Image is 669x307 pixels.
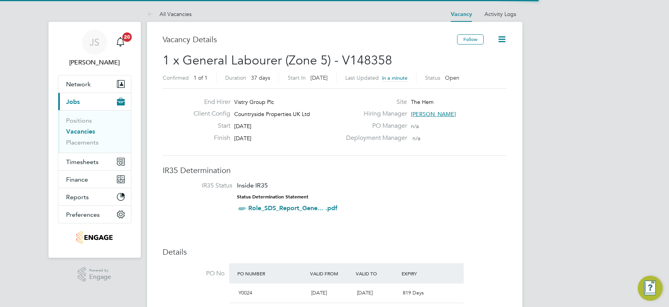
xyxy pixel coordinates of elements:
span: Inside IR35 [237,182,268,189]
span: Powered by [89,267,111,274]
h3: Details [163,247,507,257]
span: 819 Days [403,289,424,296]
button: Finance [58,171,131,188]
label: Status [425,74,440,81]
span: n/a [411,123,419,130]
a: Vacancy [451,11,472,18]
label: Client Config [187,110,230,118]
a: Placements [66,139,99,146]
span: 1 of 1 [194,74,208,81]
span: [DATE] [234,123,251,130]
span: 20 [122,32,132,42]
label: Deployment Manager [341,134,407,142]
span: 1 x General Labourer (Zone 5) - V148358 [163,53,392,68]
span: n/a [413,135,420,142]
nav: Main navigation [48,22,141,258]
a: Powered byEngage [78,267,111,282]
a: All Vacancies [147,11,192,18]
button: Reports [58,188,131,205]
a: Role_SDS_Report_Gene... .pdf [248,204,337,212]
button: Timesheets [58,153,131,170]
span: Y0024 [239,289,252,296]
strong: Status Determination Statement [237,194,308,200]
span: Jobs [66,98,80,105]
label: PO No [163,270,224,278]
h3: IR35 Determination [163,165,507,175]
span: 37 days [251,74,270,81]
div: Valid From [308,266,354,280]
div: PO Number [235,266,308,280]
label: Hiring Manager [341,110,407,118]
span: Reports [66,193,89,201]
span: Vistry Group Plc [234,98,274,105]
div: Expiry [400,266,445,280]
a: Activity Logs [484,11,516,18]
span: Network [66,80,91,88]
span: The Hem [411,98,434,105]
label: Confirmed [163,74,189,81]
a: Vacancies [66,128,95,135]
button: Network [58,75,131,93]
span: [DATE] [357,289,373,296]
span: [PERSON_NAME] [411,111,456,118]
div: Jobs [58,110,131,153]
button: Jobs [58,93,131,110]
span: Finance [66,176,88,183]
span: [DATE] [310,74,328,81]
h3: Vacancy Details [163,34,457,45]
label: Start [187,122,230,130]
img: nowcareers-logo-retina.png [76,231,113,244]
label: PO Manager [341,122,407,130]
label: Duration [225,74,246,81]
label: End Hirer [187,98,230,106]
span: in a minute [382,75,407,81]
span: James Symons [58,58,131,67]
a: JS[PERSON_NAME] [58,30,131,67]
span: Preferences [66,211,100,218]
label: Site [341,98,407,106]
span: JS [90,37,99,47]
span: Countryside Properties UK Ltd [234,111,310,118]
a: Go to home page [58,231,131,244]
a: Positions [66,117,92,124]
button: Engage Resource Center [638,276,663,301]
button: Follow [457,34,484,45]
span: Engage [89,274,111,280]
span: Open [445,74,459,81]
label: Last Updated [345,74,379,81]
span: [DATE] [234,135,251,142]
span: [DATE] [311,289,327,296]
label: Finish [187,134,230,142]
div: Valid To [354,266,400,280]
a: 20 [113,30,128,55]
button: Preferences [58,206,131,223]
label: IR35 Status [170,182,232,190]
span: Timesheets [66,158,99,166]
label: Start In [288,74,306,81]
